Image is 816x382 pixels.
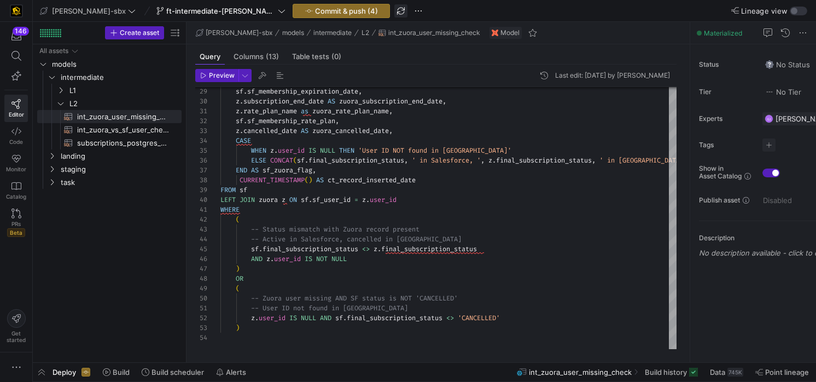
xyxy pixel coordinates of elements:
button: [PERSON_NAME]-sbx [193,26,275,39]
span: intermediate [61,71,180,84]
div: 31 [195,106,207,116]
div: 40 [195,195,207,205]
a: int_zuora_user_missing_check​​​​​​​​​​ [37,110,182,123]
span: Create asset [120,29,159,37]
span: -- Active in Salesforce, cancelled in [GEOGRAPHIC_DATA] [251,235,462,244]
span: . [305,156,308,165]
div: Press SPACE to select this row. [37,123,182,136]
span: IS [308,146,316,155]
div: 52 [195,313,207,323]
span: final_subscription_status [381,245,477,253]
div: 51 [195,303,207,313]
span: task [61,176,180,189]
span: (13) [266,53,279,60]
span: ft-intermediate-[PERSON_NAME]-vs-zuora-08112025 [166,7,276,15]
span: subscription_end_date [243,97,324,106]
span: Monitor [6,166,26,172]
span: <> [446,314,454,322]
button: int_zuora_user_missing_check [376,26,483,39]
span: AS [316,176,324,184]
span: JOIN [240,195,255,204]
span: sf [301,195,308,204]
span: , [389,107,393,115]
span: . [240,107,243,115]
div: Press SPACE to select this row. [37,84,182,97]
span: , [312,166,316,175]
span: rate_plan_name [243,107,297,115]
span: . [255,314,259,322]
div: 47 [195,264,207,274]
span: ON [289,195,297,204]
span: Code [9,138,23,145]
span: IS [289,314,297,322]
div: 36 [195,155,207,165]
span: <> [362,245,370,253]
span: . [274,146,278,155]
span: . [259,245,263,253]
span: z [362,195,366,204]
button: Data745K [705,363,748,381]
a: Catalog [4,177,28,204]
span: z [282,195,285,204]
span: 'CANCELLED' [458,314,500,322]
a: int_zuora_vs_sf_user_check​​​​​​​​​​ [37,123,182,136]
span: ( [236,215,240,224]
span: Show in Asset Catalog [699,165,742,180]
span: ELSE [251,156,266,165]
div: 32 [195,116,207,126]
span: Publish asset [699,196,740,204]
span: zuora_cancelled_date [312,126,389,135]
span: z [236,126,240,135]
span: AS [251,166,259,175]
span: NULL [320,146,335,155]
span: L2 [69,97,180,110]
button: Point lineage [750,363,814,381]
span: ' in [GEOGRAPHIC_DATA]' [599,156,687,165]
span: No Status [765,60,810,69]
span: No Tier [765,88,801,96]
span: zuora [259,195,278,204]
span: CASE [236,136,251,145]
div: 745K [727,368,743,377]
span: z [270,146,274,155]
span: . [492,156,496,165]
div: Press SPACE to select this row. [37,176,182,189]
span: sf [236,87,243,96]
span: ( [236,284,240,293]
div: Press SPACE to select this row. [37,71,182,84]
span: models [52,58,180,71]
span: user_id [274,254,301,263]
img: No status [765,60,774,69]
span: Tier [699,88,754,96]
span: zuora_subscription_end_date [339,97,442,106]
span: . [240,97,243,106]
span: Materialized [704,29,742,37]
span: Tags [699,141,754,149]
span: Query [200,53,220,60]
span: 'User ID NOT found in [GEOGRAPHIC_DATA]' [358,146,511,155]
button: Build scheduler [137,363,209,381]
span: IS [305,254,312,263]
span: L1 [69,84,180,97]
div: Press SPACE to select this row. [37,97,182,110]
span: -- Zuora user missing AND SF status is NOT 'CANCEL [251,294,442,303]
div: Press SPACE to select this row. [37,136,182,149]
span: LEFT [220,195,236,204]
span: ) [308,176,312,184]
span: (0) [331,53,341,60]
span: final_subscription_status [496,156,592,165]
span: , [442,97,446,106]
button: [PERSON_NAME]-sbx [37,4,138,18]
span: z [236,97,240,106]
span: Editor [9,111,24,118]
span: , [358,87,362,96]
span: z [488,156,492,165]
span: ' in Salesforce, ' [412,156,481,165]
button: Build [98,363,135,381]
div: 43 [195,224,207,234]
div: 39 [195,185,207,195]
span: PRs [11,221,21,227]
div: 37 [195,165,207,175]
span: LED' [442,294,458,303]
span: Preview [209,72,235,79]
